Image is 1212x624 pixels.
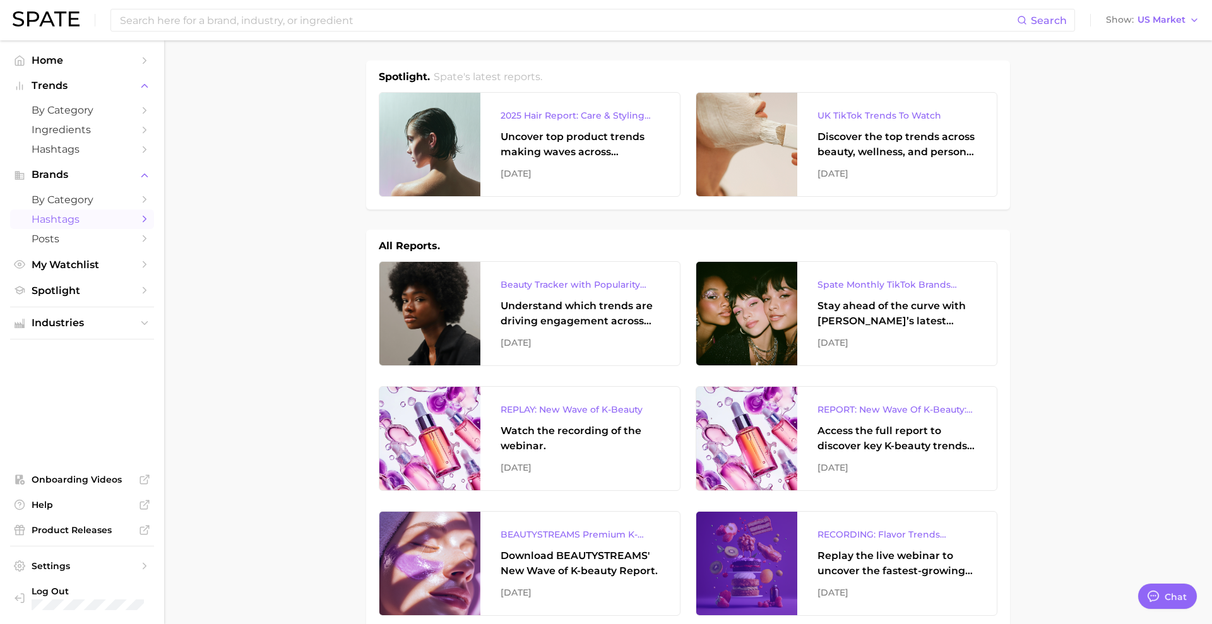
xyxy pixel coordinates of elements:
span: Search [1031,15,1067,26]
div: [DATE] [501,166,660,181]
a: Onboarding Videos [10,470,154,489]
div: Discover the top trends across beauty, wellness, and personal care on TikTok [GEOGRAPHIC_DATA]. [817,129,977,160]
span: Help [32,499,133,510]
button: Brands [10,165,154,184]
div: [DATE] [817,460,977,475]
span: by Category [32,194,133,206]
span: My Watchlist [32,259,133,271]
span: Onboarding Videos [32,474,133,485]
h2: Spate's latest reports. [434,69,542,85]
span: Home [32,54,133,66]
a: Beauty Tracker with Popularity IndexUnderstand which trends are driving engagement across platfor... [379,261,680,366]
a: REPORT: New Wave Of K-Beauty: [GEOGRAPHIC_DATA]’s Trending Innovations In Skincare & Color Cosmet... [696,386,997,491]
span: Settings [32,560,133,572]
div: Watch the recording of the webinar. [501,423,660,454]
span: Spotlight [32,285,133,297]
div: Spate Monthly TikTok Brands Tracker [817,277,977,292]
span: Hashtags [32,213,133,225]
div: [DATE] [501,335,660,350]
span: Product Releases [32,524,133,536]
span: Hashtags [32,143,133,155]
div: Access the full report to discover key K-beauty trends influencing [DATE] beauty market [817,423,977,454]
img: SPATE [13,11,80,26]
div: [DATE] [817,335,977,350]
a: Log out. Currently logged in with e-mail kerianne.adler@unilever.com. [10,582,154,614]
div: Stay ahead of the curve with [PERSON_NAME]’s latest monthly tracker, spotlighting the fastest-gro... [817,298,977,329]
div: [DATE] [501,585,660,600]
a: My Watchlist [10,255,154,274]
a: Hashtags [10,209,154,229]
span: Trends [32,80,133,91]
a: RECORDING: Flavor Trends Decoded - What's New & What's Next According to TikTok & GoogleReplay th... [696,511,997,616]
a: Posts [10,229,154,249]
span: Show [1106,16,1134,23]
div: REPORT: New Wave Of K-Beauty: [GEOGRAPHIC_DATA]’s Trending Innovations In Skincare & Color Cosmetics [817,402,977,417]
a: Ingredients [10,120,154,139]
h1: Spotlight. [379,69,430,85]
a: REPLAY: New Wave of K-BeautyWatch the recording of the webinar.[DATE] [379,386,680,491]
a: Settings [10,556,154,575]
span: US Market [1138,16,1185,23]
a: by Category [10,100,154,120]
div: Replay the live webinar to uncover the fastest-growing flavor trends and what they signal about e... [817,548,977,579]
div: Uncover top product trends making waves across platforms — along with key insights into benefits,... [501,129,660,160]
span: Ingredients [32,124,133,136]
h1: All Reports. [379,238,440,254]
button: Trends [10,76,154,95]
div: Beauty Tracker with Popularity Index [501,277,660,292]
div: Download BEAUTYSTREAMS' New Wave of K-beauty Report. [501,548,660,579]
div: [DATE] [817,585,977,600]
a: BEAUTYSTREAMS Premium K-beauty Trends ReportDownload BEAUTYSTREAMS' New Wave of K-beauty Report.[... [379,511,680,616]
div: Understand which trends are driving engagement across platforms in the skin, hair, makeup, and fr... [501,298,660,329]
a: Product Releases [10,521,154,539]
a: Spotlight [10,281,154,300]
div: 2025 Hair Report: Care & Styling Products [501,108,660,123]
a: Hashtags [10,139,154,159]
input: Search here for a brand, industry, or ingredient [119,9,1017,31]
span: Industries [32,317,133,329]
span: Posts [32,233,133,245]
a: by Category [10,190,154,209]
button: Industries [10,314,154,333]
span: Brands [32,169,133,180]
a: Home [10,50,154,70]
div: REPLAY: New Wave of K-Beauty [501,402,660,417]
div: UK TikTok Trends To Watch [817,108,977,123]
div: [DATE] [501,460,660,475]
span: Log Out [32,586,160,597]
div: [DATE] [817,166,977,181]
div: RECORDING: Flavor Trends Decoded - What's New & What's Next According to TikTok & Google [817,527,977,542]
a: Help [10,495,154,514]
a: Spate Monthly TikTok Brands TrackerStay ahead of the curve with [PERSON_NAME]’s latest monthly tr... [696,261,997,366]
button: ShowUS Market [1103,12,1203,28]
a: 2025 Hair Report: Care & Styling ProductsUncover top product trends making waves across platforms... [379,92,680,197]
a: UK TikTok Trends To WatchDiscover the top trends across beauty, wellness, and personal care on Ti... [696,92,997,197]
span: by Category [32,104,133,116]
div: BEAUTYSTREAMS Premium K-beauty Trends Report [501,527,660,542]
